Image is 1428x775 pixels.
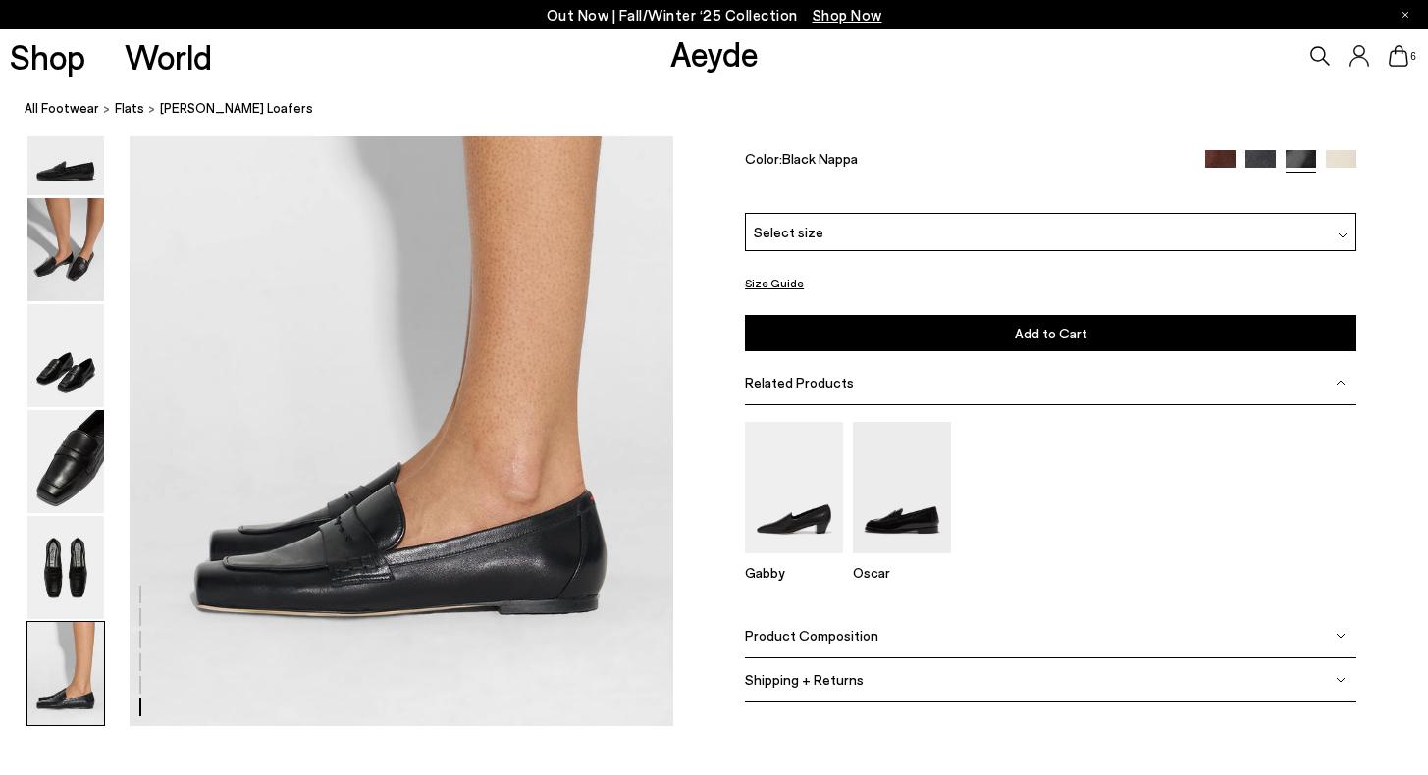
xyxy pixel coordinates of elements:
a: Gabby Almond-Toe Loafers Gabby [745,540,843,581]
button: Size Guide [745,271,804,295]
img: Oscar Leather Loafers [853,423,951,553]
span: Select size [754,222,823,242]
a: 6 [1389,45,1408,67]
img: Lana Moccasin Loafers - Image 3 [27,304,104,407]
a: Shop [10,39,85,74]
span: [PERSON_NAME] Loafers [160,98,313,119]
img: Gabby Almond-Toe Loafers [745,423,843,553]
span: flats [115,100,144,116]
img: Lana Moccasin Loafers - Image 6 [27,622,104,725]
p: Out Now | Fall/Winter ‘25 Collection [547,3,882,27]
img: svg%3E [1336,378,1346,387]
nav: breadcrumb [25,82,1428,136]
img: svg%3E [1338,231,1348,240]
span: Add to Cart [1015,325,1087,341]
a: World [125,39,212,74]
img: Lana Moccasin Loafers - Image 1 [27,92,104,195]
div: Color: [745,151,1186,174]
span: Shipping + Returns [745,671,864,688]
img: Lana Moccasin Loafers - Image 5 [27,516,104,619]
p: Gabby [745,564,843,581]
span: Related Products [745,375,854,391]
span: 6 [1408,51,1418,62]
a: Aeyde [670,32,759,74]
p: Oscar [853,564,951,581]
a: flats [115,98,144,119]
span: Black Nappa [782,151,858,168]
img: Lana Moccasin Loafers - Image 2 [27,198,104,301]
a: All Footwear [25,98,99,119]
a: Oscar Leather Loafers Oscar [853,540,951,581]
span: Navigate to /collections/new-in [813,6,882,24]
img: svg%3E [1336,675,1346,685]
img: svg%3E [1336,631,1346,641]
span: Product Composition [745,627,878,644]
img: Lana Moccasin Loafers - Image 4 [27,410,104,513]
button: Add to Cart [745,315,1356,351]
